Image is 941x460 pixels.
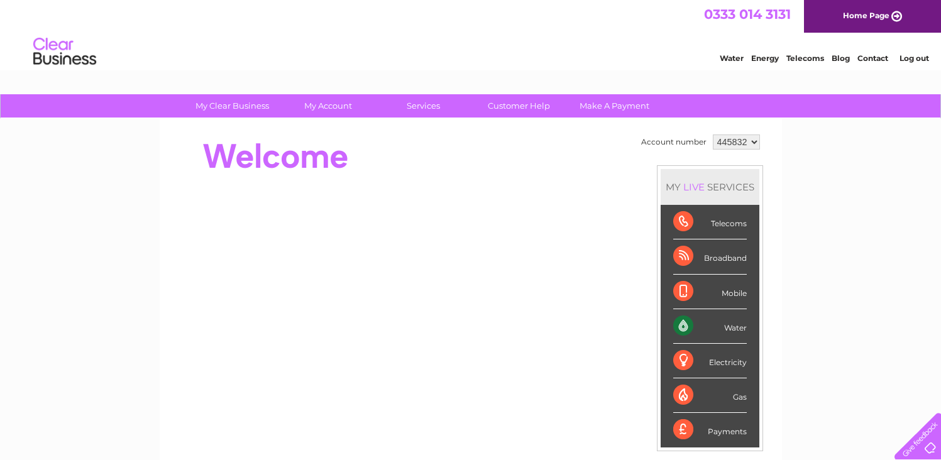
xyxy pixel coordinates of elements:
[900,53,929,63] a: Log out
[704,6,791,22] a: 0333 014 3131
[33,33,97,71] img: logo.png
[857,53,888,63] a: Contact
[751,53,779,63] a: Energy
[276,94,380,118] a: My Account
[174,7,768,61] div: Clear Business is a trading name of Verastar Limited (registered in [GEOGRAPHIC_DATA] No. 3667643...
[371,94,475,118] a: Services
[673,205,747,239] div: Telecoms
[673,239,747,274] div: Broadband
[673,378,747,413] div: Gas
[673,309,747,344] div: Water
[673,275,747,309] div: Mobile
[661,169,759,205] div: MY SERVICES
[638,131,710,153] td: Account number
[563,94,666,118] a: Make A Payment
[720,53,744,63] a: Water
[681,181,707,193] div: LIVE
[673,413,747,447] div: Payments
[786,53,824,63] a: Telecoms
[180,94,284,118] a: My Clear Business
[832,53,850,63] a: Blog
[673,344,747,378] div: Electricity
[467,94,571,118] a: Customer Help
